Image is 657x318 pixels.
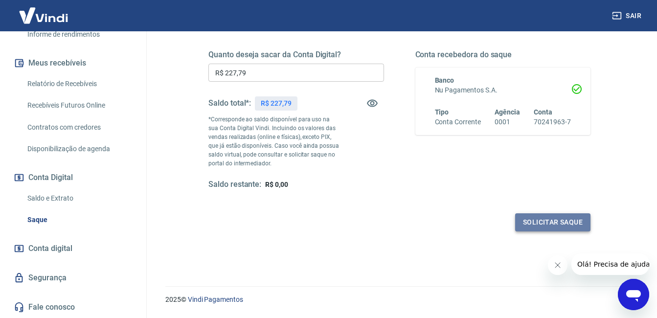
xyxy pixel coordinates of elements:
[208,180,261,190] h5: Saldo restante:
[12,267,135,289] a: Segurança
[610,7,645,25] button: Sair
[28,242,72,255] span: Conta digital
[188,295,243,303] a: Vindi Pagamentos
[571,253,649,275] iframe: Mensagem da empresa
[23,188,135,208] a: Saldo e Extrato
[495,108,520,116] span: Agência
[548,255,567,275] iframe: Fechar mensagem
[208,50,384,60] h5: Quanto deseja sacar da Conta Digital?
[23,95,135,115] a: Recebíveis Futuros Online
[261,98,292,109] p: R$ 227,79
[165,295,634,305] p: 2025 ©
[435,108,449,116] span: Tipo
[23,24,135,45] a: Informe de rendimentos
[12,167,135,188] button: Conta Digital
[415,50,591,60] h5: Conta recebedora do saque
[12,52,135,74] button: Meus recebíveis
[23,117,135,137] a: Contratos com credores
[435,85,571,95] h6: Nu Pagamentos S.A.
[435,117,481,127] h6: Conta Corrente
[534,108,552,116] span: Conta
[12,238,135,259] a: Conta digital
[23,210,135,230] a: Saque
[208,115,340,168] p: *Corresponde ao saldo disponível para uso na sua Conta Digital Vindi. Incluindo os valores das ve...
[12,0,75,30] img: Vindi
[12,296,135,318] a: Fale conosco
[265,181,288,188] span: R$ 0,00
[435,76,454,84] span: Banco
[515,213,590,231] button: Solicitar saque
[6,7,82,15] span: Olá! Precisa de ajuda?
[23,74,135,94] a: Relatório de Recebíveis
[618,279,649,310] iframe: Botão para abrir a janela de mensagens
[208,98,251,108] h5: Saldo total*:
[534,117,571,127] h6: 70241963-7
[495,117,520,127] h6: 0001
[23,139,135,159] a: Disponibilização de agenda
